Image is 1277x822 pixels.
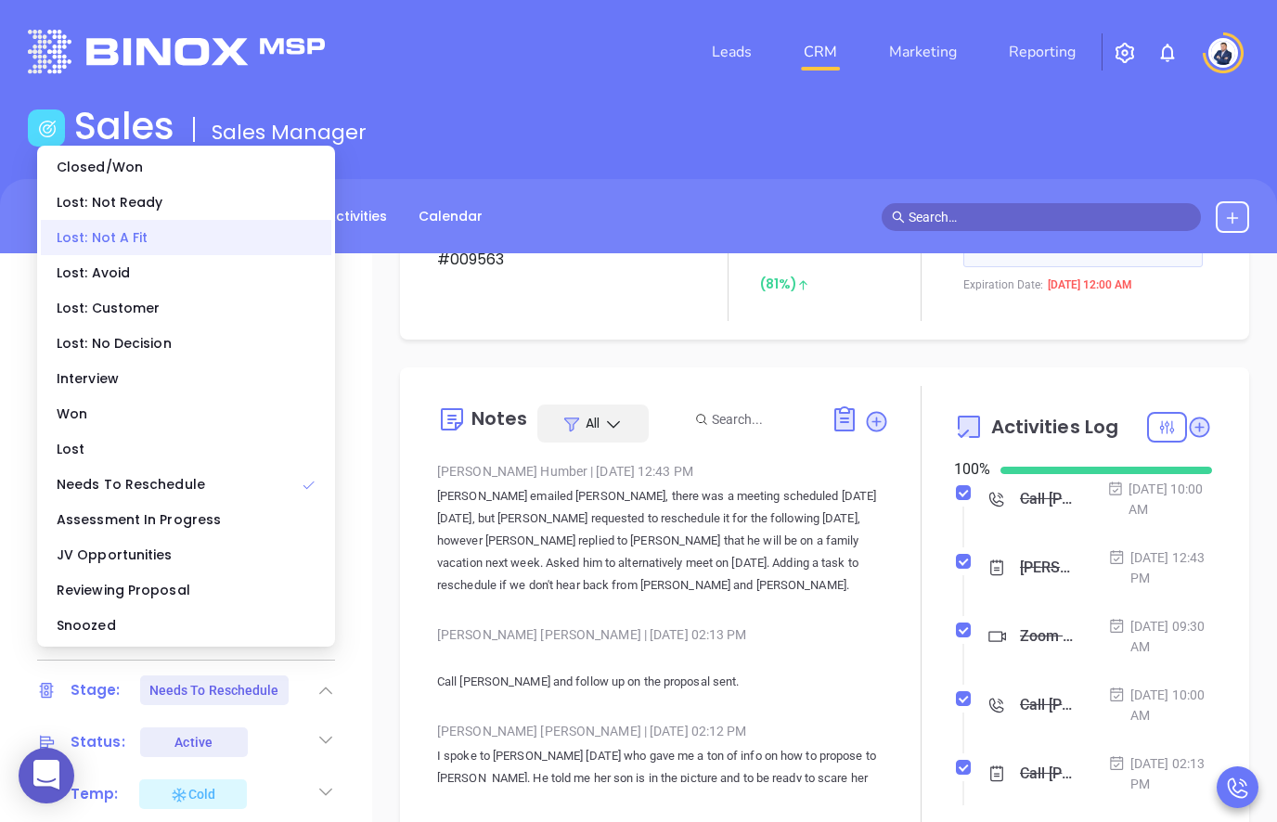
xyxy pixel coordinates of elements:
[437,621,889,649] div: [PERSON_NAME] [PERSON_NAME] [DATE] 02:13 PM
[1108,616,1212,657] div: [DATE] 09:30 AM
[963,276,1043,293] p: Expiration Date:
[909,207,1191,227] input: Search…
[41,537,331,572] div: JV Opportunities
[644,627,647,642] span: |
[1107,479,1207,520] div: [DATE] 10:00 AM
[407,201,494,232] a: Calendar
[174,727,213,757] div: Active
[1108,547,1212,588] div: [DATE] 12:43 PM
[437,649,889,693] p: Call [PERSON_NAME] and follow up on the proposal sent.
[170,783,215,805] div: Cold
[437,485,889,597] p: [PERSON_NAME] emailed [PERSON_NAME], there was a meeting scheduled [DATE][DATE], but [PERSON_NAME...
[644,724,647,739] span: |
[437,457,889,485] div: [PERSON_NAME] Humber [DATE] 12:43 PM
[1020,760,1077,788] div: Call [PERSON_NAME] and follow up on the proposal sent.
[954,458,978,481] div: 100 %
[704,33,759,71] a: Leads
[41,185,331,220] div: Lost: Not Ready
[1108,753,1212,794] div: [DATE] 02:13 PM
[41,396,331,431] div: Won
[71,728,125,756] div: Status:
[41,220,331,255] div: Lost: Not A Fit
[41,361,331,396] div: Interview
[28,30,325,73] img: logo
[41,431,331,467] div: Lost
[1108,685,1212,726] div: [DATE] 10:00 AM
[41,290,331,326] div: Lost: Customer
[796,33,845,71] a: CRM
[1020,485,1077,513] div: Call [PERSON_NAME] proposal review - [PERSON_NAME]
[41,467,331,502] div: Needs To Reschedule
[991,417,1118,436] span: Activities Log
[1020,623,1077,650] div: Zoom Meeting - [PERSON_NAME]
[1048,276,1132,293] p: [DATE] 12:00 AM
[41,608,331,643] div: Snoozed
[316,201,398,232] a: Activities
[41,572,331,608] div: Reviewing Proposal
[1156,42,1179,64] img: iconNotification
[74,104,174,148] h1: Sales
[212,118,367,147] span: Sales Manager
[892,211,905,224] span: search
[1114,42,1136,64] img: iconSetting
[590,464,593,479] span: |
[71,676,121,704] div: Stage:
[760,226,889,301] p: $ 5.3K
[1020,554,1077,582] div: [PERSON_NAME] emailed [PERSON_NAME], there was a meeting scheduled [DATE][DATE], but [PERSON_NAME...
[41,255,331,290] div: Lost: Avoid
[882,33,964,71] a: Marketing
[1020,691,1077,719] div: Call [PERSON_NAME] proposal review - [PERSON_NAME]
[712,409,810,430] input: Search...
[586,414,600,432] span: All
[41,149,331,185] div: Closed/Won
[1208,38,1238,68] img: user
[41,502,331,537] div: Assessment In Progress
[41,326,331,361] div: Lost: No Decision
[471,409,528,428] div: Notes
[1001,33,1083,71] a: Reporting
[437,717,889,745] div: [PERSON_NAME] [PERSON_NAME] [DATE] 02:12 PM
[149,675,279,705] div: Needs To Reschedule
[71,780,119,808] div: Temp:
